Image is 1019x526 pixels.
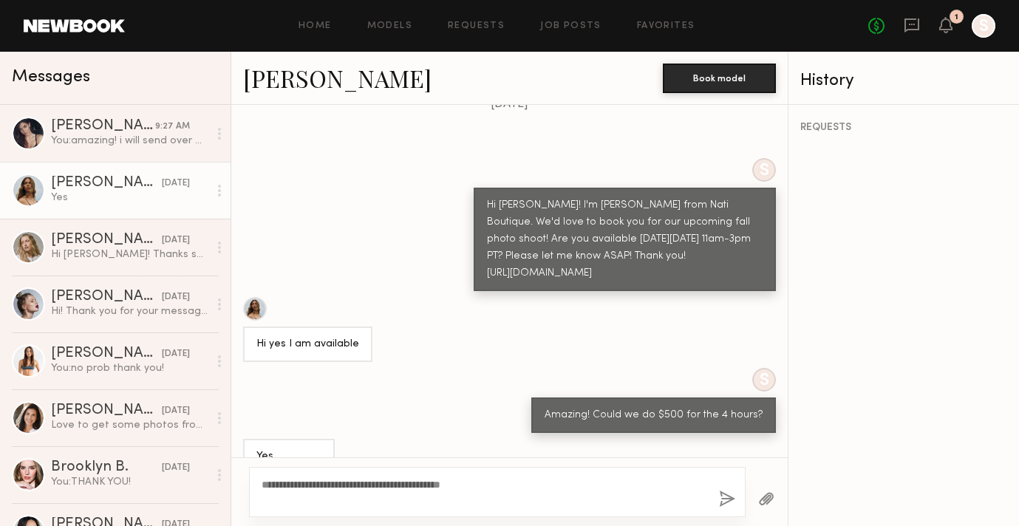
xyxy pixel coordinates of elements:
[663,71,776,83] a: Book model
[162,177,190,191] div: [DATE]
[256,448,321,465] div: Yes
[545,407,763,424] div: Amazing! Could we do $500 for the 4 hours?
[487,197,763,282] div: Hi [PERSON_NAME]! I'm [PERSON_NAME] from Nati Boutique. We'd love to book you for our upcoming fa...
[155,120,190,134] div: 9:27 AM
[51,233,162,247] div: [PERSON_NAME]
[51,346,162,361] div: [PERSON_NAME]
[51,290,162,304] div: [PERSON_NAME]
[955,13,958,21] div: 1
[162,290,190,304] div: [DATE]
[800,123,1007,133] div: REQUESTS
[51,134,208,148] div: You: amazing! i will send over more details shortly
[51,475,208,489] div: You: THANK YOU!
[51,418,208,432] div: Love to get some photos from our shoot day! Can you email them to me? [EMAIL_ADDRESS][DOMAIN_NAME]
[637,21,695,31] a: Favorites
[800,72,1007,89] div: History
[162,347,190,361] div: [DATE]
[367,21,412,31] a: Models
[51,119,155,134] div: [PERSON_NAME]
[51,304,208,318] div: Hi! Thank you for your message, unfortunately I’m already booked at this date. Let me know if som...
[51,176,162,191] div: [PERSON_NAME]
[256,336,359,353] div: Hi yes I am available
[162,233,190,247] div: [DATE]
[51,403,162,418] div: [PERSON_NAME]
[663,64,776,93] button: Book model
[12,69,90,86] span: Messages
[51,460,162,475] div: Brooklyn B.
[51,191,208,205] div: Yes
[243,62,432,94] a: [PERSON_NAME]
[540,21,601,31] a: Job Posts
[299,21,332,31] a: Home
[448,21,505,31] a: Requests
[162,461,190,475] div: [DATE]
[51,247,208,262] div: Hi [PERSON_NAME]! Thanks so much for reaching out, I would love to work with you but unfortunatel...
[51,361,208,375] div: You: no prob thank you!
[491,98,528,111] span: [DATE]
[162,404,190,418] div: [DATE]
[972,14,995,38] a: S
